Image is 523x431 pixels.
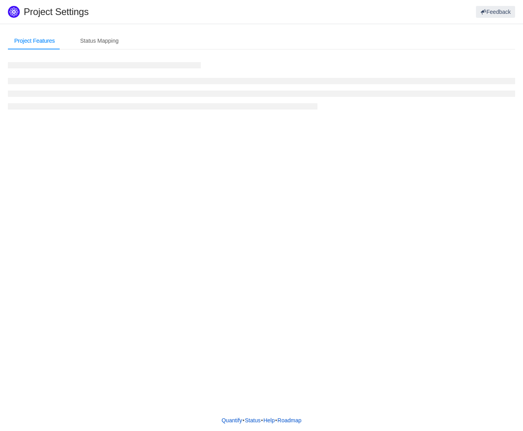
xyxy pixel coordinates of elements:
h1: Project Settings [24,6,313,18]
button: Feedback [476,6,515,18]
a: Roadmap [277,414,302,426]
a: Status [245,414,261,426]
img: Quantify [8,6,20,18]
div: Status Mapping [74,32,125,50]
a: Help [263,414,275,426]
div: Project Features [8,32,61,50]
span: • [275,417,277,423]
span: • [261,417,263,423]
span: • [243,417,245,423]
a: Quantify [221,414,242,426]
